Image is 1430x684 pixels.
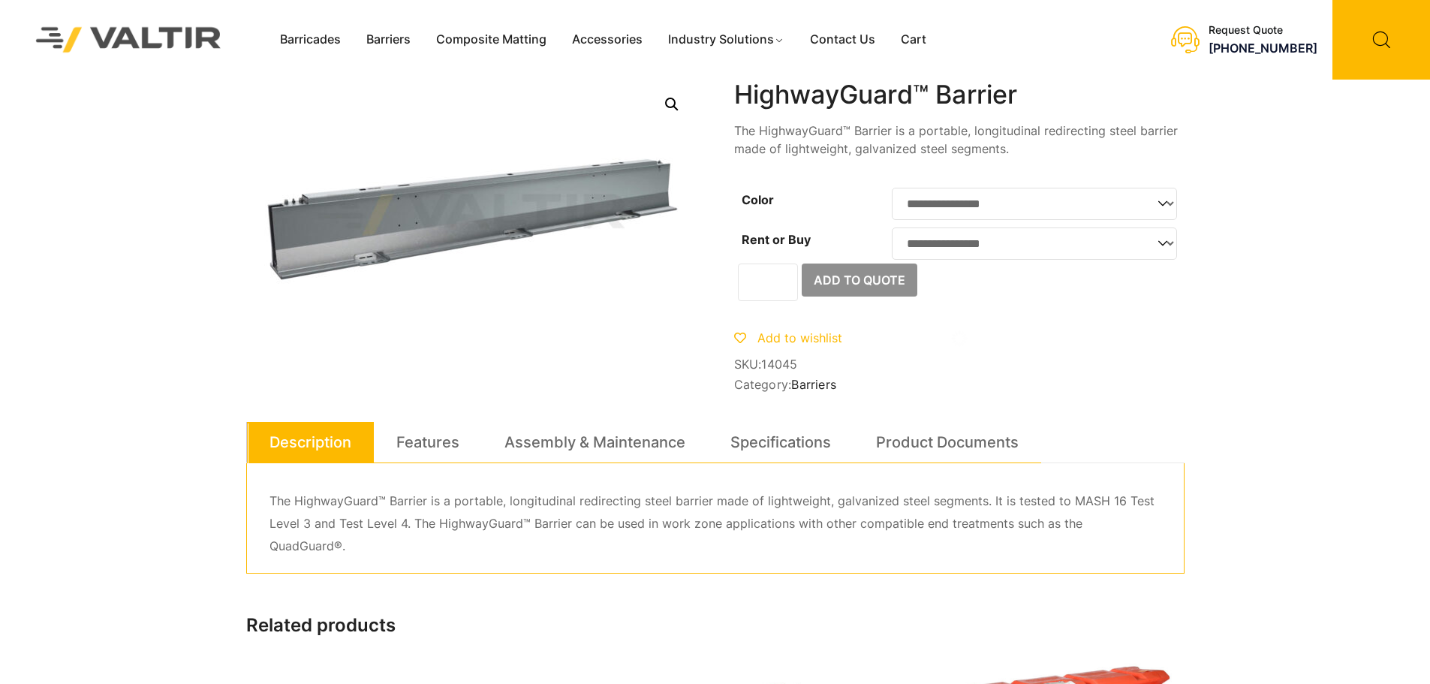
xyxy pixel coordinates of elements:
a: Specifications [730,422,831,463]
a: Description [269,422,351,463]
a: Contact Us [797,29,888,51]
p: The HighwayGuard™ Barrier is a portable, longitudinal redirecting steel barrier made of lightweig... [734,122,1185,158]
label: Rent or Buy [742,232,811,247]
span: SKU: [734,357,1185,372]
img: Valtir Rentals [17,8,241,71]
p: The HighwayGuard™ Barrier is a portable, longitudinal redirecting steel barrier made of lightweig... [269,490,1161,558]
a: Accessories [559,29,655,51]
span: 14045 [761,357,797,372]
a: Assembly & Maintenance [504,422,685,463]
span: Category: [734,378,1185,392]
button: Add to Quote [802,264,917,297]
div: Request Quote [1209,24,1317,37]
a: Features [396,422,459,463]
h2: Related products [246,615,1185,637]
a: Barricades [267,29,354,51]
a: Product Documents [876,422,1019,463]
a: Composite Matting [423,29,559,51]
input: Product quantity [738,264,798,301]
a: [PHONE_NUMBER] [1209,41,1317,56]
a: Industry Solutions [655,29,797,51]
a: Barriers [354,29,423,51]
a: Barriers [791,377,836,392]
label: Color [742,192,774,207]
a: Cart [888,29,939,51]
h1: HighwayGuard™ Barrier [734,80,1185,110]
